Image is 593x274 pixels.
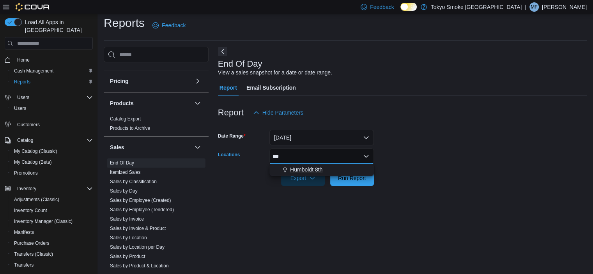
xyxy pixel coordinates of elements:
span: Users [14,105,26,111]
button: Customers [2,118,96,130]
a: Sales by Employee (Created) [110,198,171,203]
button: Users [14,93,32,102]
a: Inventory Manager (Classic) [11,217,76,226]
h3: Pricing [110,77,128,85]
button: Catalog [2,135,96,146]
span: Users [17,94,29,101]
h3: Products [110,99,134,107]
button: Inventory [2,183,96,194]
a: Manifests [11,228,37,237]
button: Promotions [8,168,96,179]
span: Sales by Invoice & Product [110,225,166,232]
span: Catalog [14,136,93,145]
button: Inventory Manager (Classic) [8,216,96,227]
span: My Catalog (Beta) [11,157,93,167]
span: Hide Parameters [262,109,303,117]
div: Choose from the following options [269,164,374,175]
a: My Catalog (Beta) [11,157,55,167]
span: Itemized Sales [110,169,141,175]
a: End Of Day [110,160,134,166]
span: Run Report [338,174,366,182]
span: My Catalog (Classic) [14,148,57,154]
a: Inventory Count [11,206,50,215]
span: Sales by Employee (Created) [110,197,171,203]
a: Purchase Orders [11,239,53,248]
span: Home [17,57,30,63]
a: Sales by Employee (Tendered) [110,207,174,212]
span: Sales by Product [110,253,145,260]
button: Close list of options [363,153,369,159]
span: Adjustments (Classic) [11,195,93,204]
div: View a sales snapshot for a date or date range. [218,69,332,77]
button: Humboldt 8th [269,164,374,175]
h3: Report [218,108,244,117]
button: Pricing [110,77,191,85]
button: Transfers [8,260,96,270]
button: Home [2,54,96,65]
a: Reports [11,77,34,87]
p: [PERSON_NAME] [542,2,587,12]
span: Promotions [14,170,38,176]
a: Transfers [11,260,37,270]
button: Inventory Count [8,205,96,216]
span: Reports [11,77,93,87]
span: Users [14,93,93,102]
span: My Catalog (Beta) [14,159,52,165]
button: Next [218,47,227,56]
button: Purchase Orders [8,238,96,249]
span: Products to Archive [110,125,150,131]
button: Pricing [193,76,202,86]
a: Sales by Invoice [110,216,144,222]
div: Mike Fortin [529,2,539,12]
span: Inventory Count [14,207,47,214]
button: Hide Parameters [250,105,306,120]
span: Sales by Invoice [110,216,144,222]
span: Transfers (Classic) [11,249,93,259]
a: My Catalog (Classic) [11,147,60,156]
span: Inventory [17,186,36,192]
h3: Sales [110,143,124,151]
span: Adjustments (Classic) [14,196,59,203]
button: Reports [8,76,96,87]
a: Users [11,104,29,113]
span: Catalog [17,137,33,143]
span: Customers [14,119,93,129]
span: Cash Management [11,66,93,76]
a: Adjustments (Classic) [11,195,62,204]
button: Users [2,92,96,103]
button: Sales [193,143,202,152]
button: My Catalog (Beta) [8,157,96,168]
span: Feedback [370,3,394,11]
button: Inventory [14,184,39,193]
span: Email Subscription [246,80,296,95]
button: Transfers (Classic) [8,249,96,260]
span: Humboldt 8th [290,166,322,173]
a: Sales by Day [110,188,138,194]
button: Cash Management [8,65,96,76]
span: Sales by Location [110,235,147,241]
a: Cash Management [11,66,57,76]
a: Home [14,55,33,65]
span: Home [14,55,93,65]
button: My Catalog (Classic) [8,146,96,157]
a: Feedback [149,18,189,33]
button: Products [193,99,202,108]
button: Manifests [8,227,96,238]
span: Inventory Count [11,206,93,215]
div: Products [104,114,209,136]
button: [DATE] [269,130,374,145]
span: My Catalog (Classic) [11,147,93,156]
a: Promotions [11,168,41,178]
button: Sales [110,143,191,151]
p: Tokyo Smoke [GEOGRAPHIC_DATA] [431,2,522,12]
span: Feedback [162,21,186,29]
span: Transfers [14,262,34,268]
img: Cova [16,3,50,11]
button: Users [8,103,96,114]
span: Load All Apps in [GEOGRAPHIC_DATA] [22,18,93,34]
a: Sales by Product & Location [110,263,169,269]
